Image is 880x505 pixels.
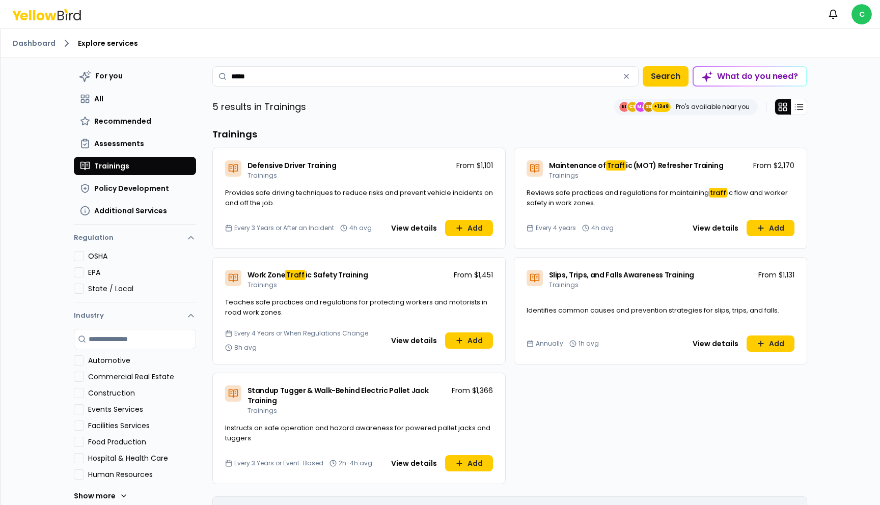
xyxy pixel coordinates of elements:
button: Search [643,66,689,87]
button: View details [385,220,443,236]
button: Add [747,220,794,236]
span: Every 4 years [536,224,576,232]
span: For you [95,71,123,81]
mark: Traff [285,270,305,280]
button: What do you need? [693,66,807,87]
button: For you [74,66,196,86]
span: ic flow and worker safety in work zones. [527,188,788,208]
p: Pro's available near you [676,103,750,111]
span: SE [644,102,654,112]
label: Facilities Services [88,420,196,431]
span: +1348 [654,102,669,112]
span: EE [619,102,629,112]
button: Recommended [74,112,196,130]
label: Hospital & Health Care [88,453,196,463]
span: Instructs on safe operation and hazard awareness for powered pallet jacks and tuggers. [225,423,490,443]
button: Regulation [74,229,196,251]
span: Trainings [248,406,277,415]
nav: breadcrumb [13,37,868,49]
span: Explore services [78,38,138,48]
span: Slips, Trips, and Falls Awareness Training [549,270,694,280]
button: Industry [74,302,196,329]
button: Add [445,332,493,349]
p: From $1,366 [452,385,493,396]
button: View details [385,455,443,471]
span: Trainings [248,280,277,289]
span: CE [627,102,638,112]
span: ic (MOT) Refresher Training [626,160,724,171]
label: Commercial Real Estate [88,372,196,382]
span: Every 3 Years or Event-Based [234,459,323,467]
span: Every 4 Years or When Regulations Change [234,329,368,338]
span: 1h avg [579,340,599,348]
button: Add [445,455,493,471]
button: All [74,90,196,108]
button: Add [747,335,794,352]
button: Additional Services [74,202,196,220]
button: View details [686,335,745,352]
p: 5 results in Trainings [212,100,306,114]
label: Food Production [88,437,196,447]
span: 8h avg [234,344,257,352]
span: 2h-4h avg [339,459,372,467]
p: From $2,170 [753,160,794,171]
span: Trainings [549,171,579,180]
span: Annually [536,340,563,348]
button: Add [445,220,493,236]
button: View details [385,332,443,349]
span: Provides safe driving techniques to reduce risks and prevent vehicle incidents on and off the job. [225,188,493,208]
p: From $1,451 [454,270,493,280]
label: OSHA [88,251,196,261]
button: Policy Development [74,179,196,198]
span: Assessments [94,138,144,149]
label: Events Services [88,404,196,414]
span: ic Safety Training [306,270,368,280]
span: Every 3 Years or After an Incident [234,224,334,232]
span: Maintenance of [549,160,606,171]
mark: Traff [606,160,626,171]
label: EPA [88,267,196,277]
div: Regulation [74,251,196,302]
button: Assessments [74,134,196,153]
p: From $1,131 [758,270,794,280]
span: Work Zone [248,270,286,280]
span: All [94,94,103,104]
h3: Trainings [212,127,807,142]
span: C [851,4,872,24]
label: State / Local [88,284,196,294]
span: Identifies common causes and prevention strategies for slips, trips, and falls. [527,305,779,315]
p: From $1,101 [456,160,493,171]
span: Policy Development [94,183,169,193]
span: Recommended [94,116,151,126]
span: Reviews safe practices and regulations for maintaining [527,188,709,198]
button: Trainings [74,157,196,175]
span: 4h avg [591,224,614,232]
span: MJ [636,102,646,112]
label: Human Resources [88,469,196,480]
span: Trainings [248,171,277,180]
span: Additional Services [94,206,167,216]
span: 4h avg [349,224,372,232]
mark: traff [709,188,727,198]
span: Trainings [549,280,579,289]
span: Trainings [94,161,129,171]
div: What do you need? [694,67,806,86]
label: Construction [88,388,196,398]
button: View details [686,220,745,236]
span: Standup Tugger & Walk-Behind Electric Pallet Jack Training [248,385,429,406]
span: Defensive Driver Training [248,160,337,171]
a: Dashboard [13,38,56,48]
label: Automotive [88,355,196,366]
span: Teaches safe practices and regulations for protecting workers and motorists in road work zones. [225,297,487,317]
